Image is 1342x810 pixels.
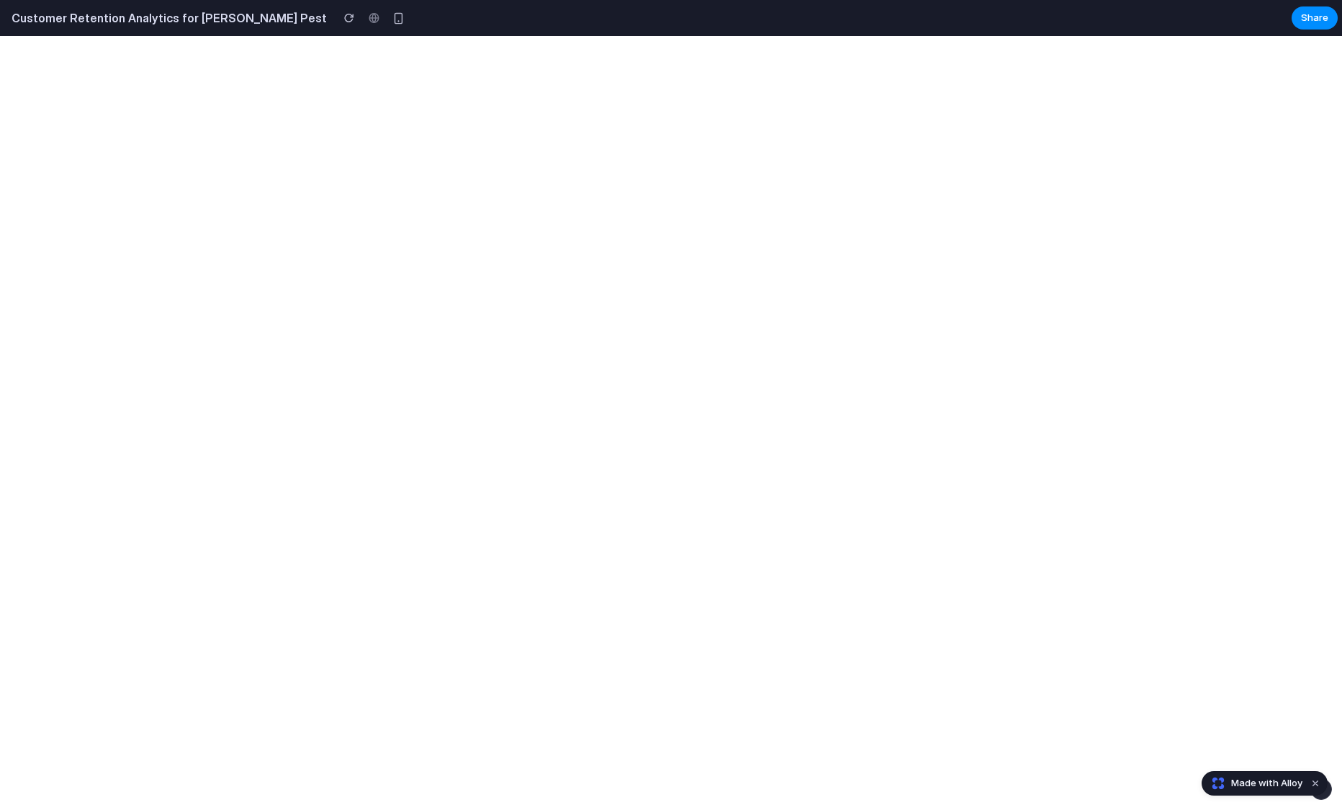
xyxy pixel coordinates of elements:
[6,9,327,27] h2: Customer Retention Analytics for [PERSON_NAME] Pest
[1231,776,1302,791] span: Made with Alloy
[1301,11,1328,25] span: Share
[1292,6,1338,30] button: Share
[1307,775,1324,792] button: Dismiss watermark
[1202,776,1304,791] a: Made with Alloy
